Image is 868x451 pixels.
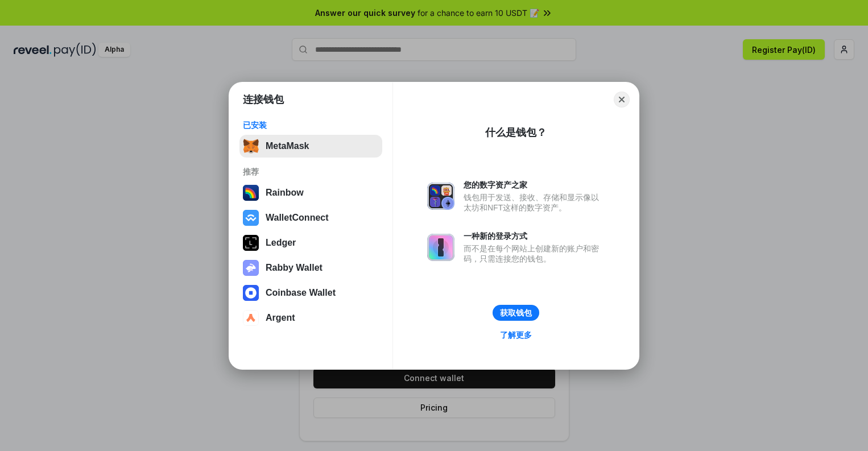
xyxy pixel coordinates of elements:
div: WalletConnect [266,213,329,223]
img: svg+xml,%3Csvg%20width%3D%22120%22%20height%3D%22120%22%20viewBox%3D%220%200%20120%20120%22%20fil... [243,185,259,201]
div: 什么是钱包？ [485,126,547,139]
button: WalletConnect [239,206,382,229]
button: Rabby Wallet [239,256,382,279]
img: svg+xml,%3Csvg%20xmlns%3D%22http%3A%2F%2Fwww.w3.org%2F2000%2Fsvg%22%20fill%3D%22none%22%20viewBox... [427,183,454,210]
button: Argent [239,307,382,329]
button: 获取钱包 [493,305,539,321]
div: MetaMask [266,141,309,151]
button: Rainbow [239,181,382,204]
img: svg+xml,%3Csvg%20width%3D%2228%22%20height%3D%2228%22%20viewBox%3D%220%200%2028%2028%22%20fill%3D... [243,310,259,326]
div: 了解更多 [500,330,532,340]
div: 获取钱包 [500,308,532,318]
img: svg+xml,%3Csvg%20xmlns%3D%22http%3A%2F%2Fwww.w3.org%2F2000%2Fsvg%22%20width%3D%2228%22%20height%3... [243,235,259,251]
div: 钱包用于发送、接收、存储和显示像以太坊和NFT这样的数字资产。 [464,192,605,213]
img: svg+xml,%3Csvg%20xmlns%3D%22http%3A%2F%2Fwww.w3.org%2F2000%2Fsvg%22%20fill%3D%22none%22%20viewBox... [427,234,454,261]
button: Ledger [239,231,382,254]
div: 推荐 [243,167,379,177]
h1: 连接钱包 [243,93,284,106]
img: svg+xml,%3Csvg%20xmlns%3D%22http%3A%2F%2Fwww.w3.org%2F2000%2Fsvg%22%20fill%3D%22none%22%20viewBox... [243,260,259,276]
div: 一种新的登录方式 [464,231,605,241]
div: 您的数字资产之家 [464,180,605,190]
img: svg+xml,%3Csvg%20width%3D%2228%22%20height%3D%2228%22%20viewBox%3D%220%200%2028%2028%22%20fill%3D... [243,210,259,226]
div: Rainbow [266,188,304,198]
div: Coinbase Wallet [266,288,336,298]
div: Argent [266,313,295,323]
button: Coinbase Wallet [239,282,382,304]
div: Ledger [266,238,296,248]
a: 了解更多 [493,328,539,342]
div: 已安装 [243,120,379,130]
img: svg+xml,%3Csvg%20width%3D%2228%22%20height%3D%2228%22%20viewBox%3D%220%200%2028%2028%22%20fill%3D... [243,285,259,301]
img: svg+xml,%3Csvg%20fill%3D%22none%22%20height%3D%2233%22%20viewBox%3D%220%200%2035%2033%22%20width%... [243,138,259,154]
div: Rabby Wallet [266,263,323,273]
button: Close [614,92,630,107]
button: MetaMask [239,135,382,158]
div: 而不是在每个网站上创建新的账户和密码，只需连接您的钱包。 [464,243,605,264]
